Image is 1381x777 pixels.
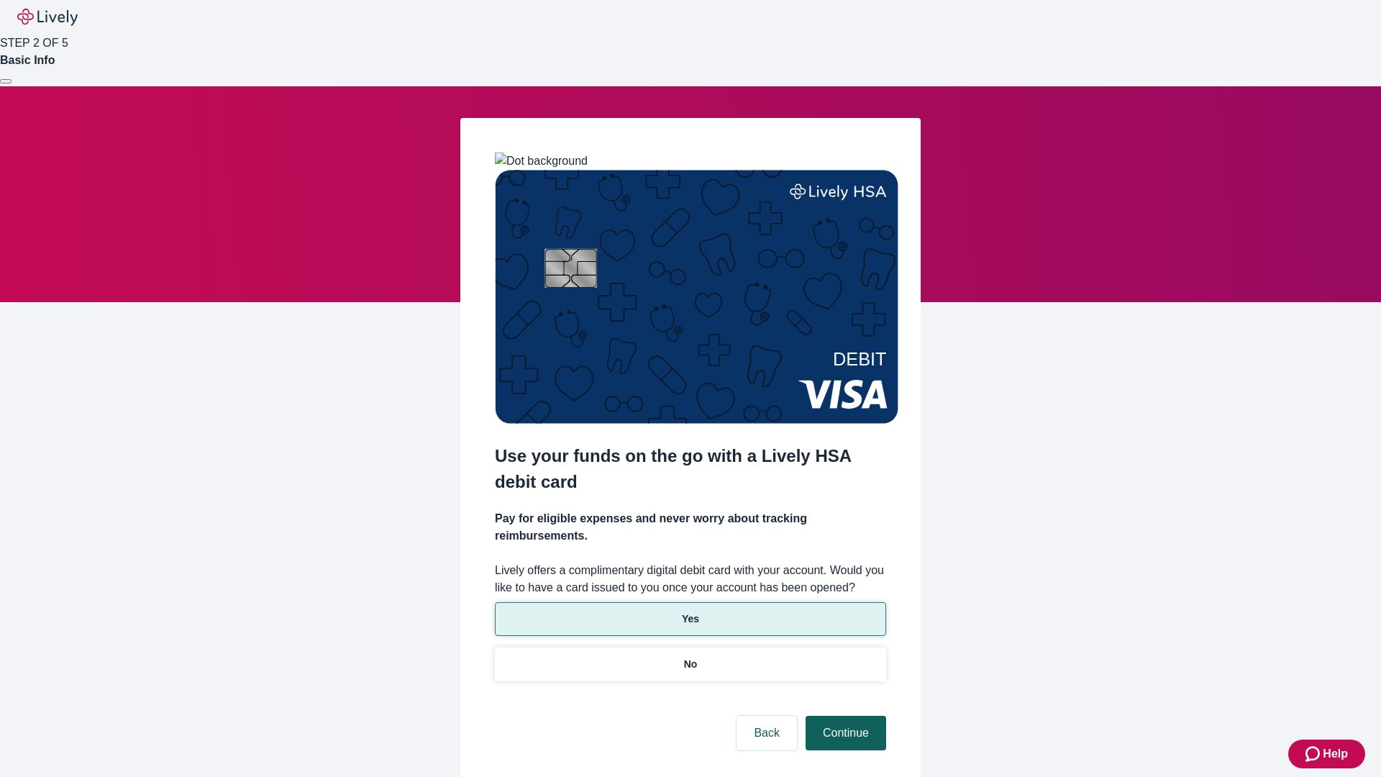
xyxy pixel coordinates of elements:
[737,716,797,750] button: Back
[1305,745,1323,763] svg: Zendesk support icon
[495,510,886,545] h4: Pay for eligible expenses and never worry about tracking reimbursements.
[495,647,886,681] button: No
[1288,740,1365,768] button: Zendesk support iconHelp
[684,657,698,672] p: No
[495,562,886,596] label: Lively offers a complimentary digital debit card with your account. Would you like to have a card...
[806,716,886,750] button: Continue
[682,612,699,627] p: Yes
[495,170,898,424] img: Debit card
[495,602,886,636] button: Yes
[1323,745,1348,763] span: Help
[495,153,588,170] img: Dot background
[495,443,886,495] h2: Use your funds on the go with a Lively HSA debit card
[17,9,78,26] img: Lively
